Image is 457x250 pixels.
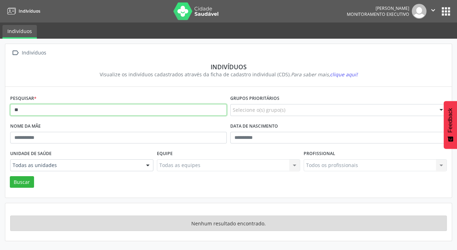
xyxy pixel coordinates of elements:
i: Para saber mais, [291,71,358,78]
div: Nenhum resultado encontrado. [10,216,447,231]
span: Todas as unidades [13,162,139,169]
label: Data de nascimento [230,121,278,132]
label: Nome da mãe [10,121,41,132]
span: Indivíduos [19,8,40,14]
button: Buscar [10,176,34,188]
a: Indivíduos [5,5,40,17]
span: clique aqui! [330,71,358,78]
div: Visualize os indivíduos cadastrados através da ficha de cadastro individual (CDS). [15,71,442,78]
i:  [429,6,437,14]
label: Equipe [157,148,173,159]
button: Feedback - Mostrar pesquisa [444,101,457,149]
button: apps [440,5,452,18]
label: Pesquisar [10,93,37,104]
div: Indivíduos [20,48,47,58]
div: [PERSON_NAME] [347,5,409,11]
span: Selecione o(s) grupo(s) [233,106,285,114]
div: Indivíduos [15,63,442,71]
button:  [426,4,440,19]
label: Unidade de saúde [10,148,52,159]
span: Monitoramento Executivo [347,11,409,17]
span: Feedback [447,108,453,133]
label: Profissional [304,148,335,159]
label: Grupos prioritários [230,93,279,104]
i:  [10,48,20,58]
img: img [412,4,426,19]
a: Indivíduos [2,25,37,39]
a:  Indivíduos [10,48,47,58]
